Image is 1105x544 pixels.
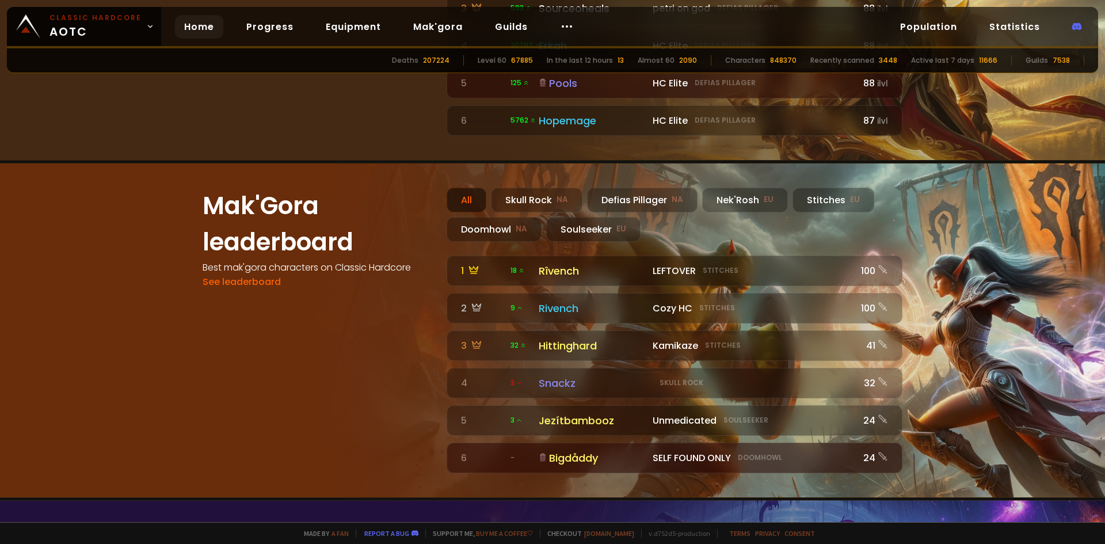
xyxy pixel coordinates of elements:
div: Stitches [792,188,874,212]
div: 3 [461,338,504,353]
div: HC Elite [653,76,851,90]
a: Report a bug [364,529,409,538]
span: v. d752d5 - production [641,529,710,538]
small: NA [672,194,683,206]
div: SELF FOUND ONLY [653,451,851,465]
small: ilvl [877,116,888,127]
div: Rivench [539,300,646,316]
div: 100 [858,264,888,278]
div: Unmedicated [653,413,851,428]
small: Stitches [699,303,735,313]
small: ilvl [877,78,888,89]
div: In the last 12 hours [547,55,613,66]
a: 5 3JezítbamboozUnmedicatedSoulseeker24 [447,405,902,436]
a: See leaderboard [203,275,281,288]
div: 11666 [979,55,997,66]
a: [DOMAIN_NAME] [584,529,634,538]
small: Defias Pillager [695,78,756,88]
span: 32 [510,340,527,351]
small: NA [516,223,527,235]
div: 207224 [423,55,449,66]
a: Guilds [486,15,537,39]
div: Almost 60 [638,55,675,66]
span: 3 [510,415,523,425]
div: All [447,188,486,212]
div: Sourceoheals [539,1,646,16]
div: Kamikaze [653,338,851,353]
div: Defias Pillager [587,188,698,212]
div: 24 [858,413,888,428]
span: Support me, [425,529,533,538]
span: 125 [510,78,529,88]
div: LEFTOVER [653,264,851,278]
small: NA [557,194,568,206]
a: Consent [784,529,815,538]
div: Guilds [1026,55,1048,66]
div: Level 60 [478,55,506,66]
div: Rîvench [539,263,646,279]
a: 6 -BigdåddySELF FOUND ONLYDoomhowl24 [447,443,902,473]
div: Active last 7 days [911,55,974,66]
span: 593 [510,3,532,13]
div: 5 [461,413,504,428]
small: EU [764,194,773,206]
div: Characters [725,55,765,66]
small: Soulseeker [723,415,768,425]
div: HC Elite [653,113,851,128]
div: Soulseeker [546,217,641,242]
div: 848370 [770,55,797,66]
a: Home [175,15,223,39]
div: Skull Rock [491,188,582,212]
a: 6 5762 Hopemage HC EliteDefias Pillager87ilvl [447,105,902,136]
a: Statistics [980,15,1049,39]
span: 18 [510,265,525,276]
h4: Best mak'gora characters on Classic Hardcore [203,260,433,275]
small: Classic Hardcore [49,13,142,23]
div: 3 [461,1,504,16]
div: 2090 [679,55,697,66]
div: 67885 [511,55,533,66]
small: Skull Rock [660,378,703,388]
a: Progress [237,15,303,39]
a: Population [891,15,966,39]
div: 6 [461,113,504,128]
div: Recently scanned [810,55,874,66]
span: 3 [510,378,523,388]
span: AOTC [49,13,142,40]
a: Classic HardcoreAOTC [7,7,161,46]
small: EU [616,223,626,235]
div: Hopemage [539,113,646,128]
small: EU [850,194,860,206]
div: Deaths [392,55,418,66]
div: petri on god [653,1,851,16]
small: Doomhowl [738,452,782,463]
span: Checkout [540,529,634,538]
div: 6 [461,451,504,465]
a: 3 32 HittinghardKamikazeStitches41 [447,330,902,361]
div: Cozy HC [653,301,851,315]
div: 7538 [1053,55,1070,66]
span: 9 [510,303,523,313]
div: Snackz [539,375,646,391]
a: 4 3 SnackzSkull Rock32 [447,368,902,398]
div: 3448 [879,55,897,66]
span: 5762 [510,115,536,125]
div: 24 [858,451,888,465]
a: Equipment [317,15,390,39]
div: Hittinghard [539,338,646,353]
div: 13 [618,55,624,66]
span: Made by [297,529,349,538]
a: Mak'gora [404,15,472,39]
div: 100 [858,301,888,315]
div: 32 [858,376,888,390]
div: 2 [461,301,504,315]
div: 5 [461,76,504,90]
div: 4 [461,376,504,390]
small: Stitches [703,265,738,276]
a: 5 125 Pools HC EliteDefias Pillager88ilvl [447,68,902,98]
a: 1 18 RîvenchLEFTOVERStitches100 [447,256,902,286]
a: Privacy [755,529,780,538]
a: a fan [331,529,349,538]
div: Pools [539,75,646,91]
a: 2 9RivenchCozy HCStitches100 [447,293,902,324]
